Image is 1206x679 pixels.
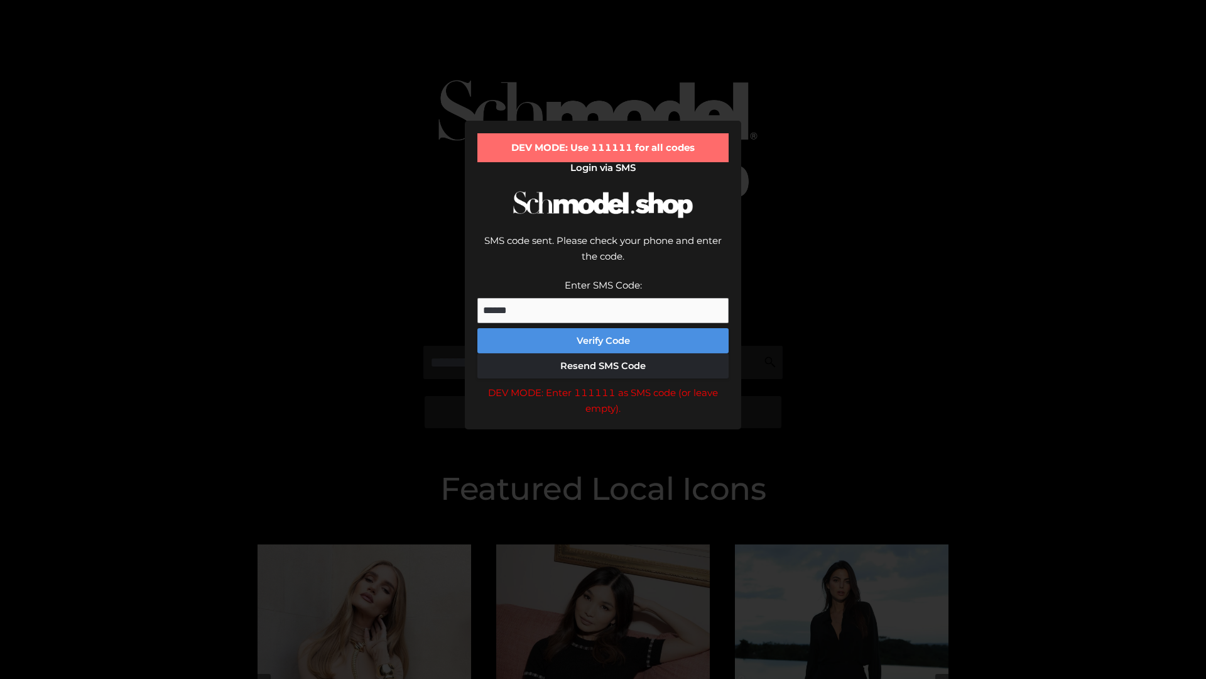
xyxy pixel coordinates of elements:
div: DEV MODE: Enter 111111 as SMS code (or leave empty). [477,385,729,417]
label: Enter SMS Code: [565,279,642,291]
button: Verify Code [477,328,729,353]
button: Resend SMS Code [477,353,729,378]
div: SMS code sent. Please check your phone and enter the code. [477,233,729,277]
h2: Login via SMS [477,162,729,174]
div: DEV MODE: Use 111111 for all codes [477,133,729,162]
img: Schmodel Logo [509,180,697,229]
